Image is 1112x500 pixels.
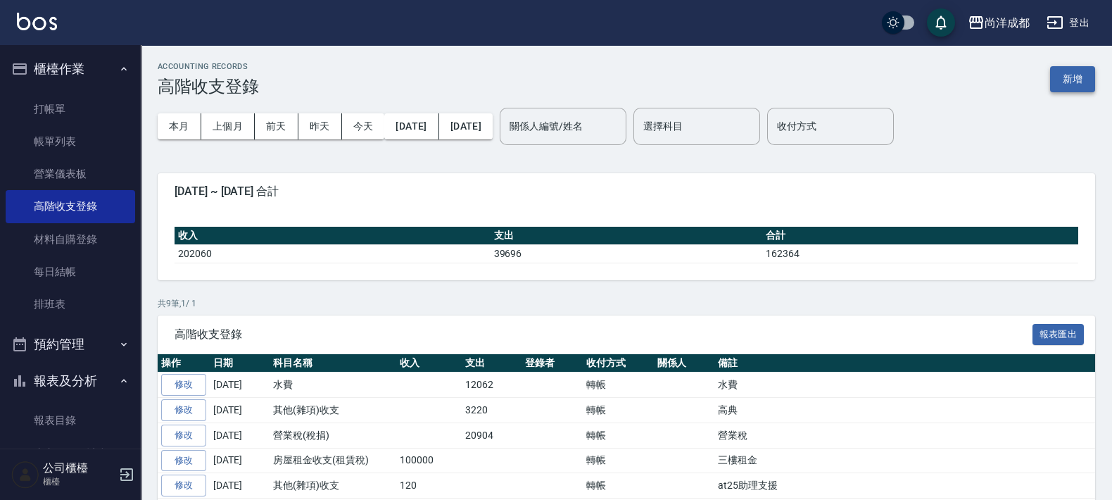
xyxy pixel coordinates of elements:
p: 櫃檯 [43,475,115,488]
a: 新增 [1050,72,1095,85]
td: 162364 [762,244,1078,263]
td: 水費 [270,373,396,398]
td: 12062 [462,373,522,398]
a: 帳單列表 [6,125,135,158]
td: [DATE] [210,423,270,448]
button: 預約管理 [6,326,135,363]
div: 尚洋成都 [985,14,1030,32]
td: 39696 [491,244,763,263]
button: 櫃檯作業 [6,51,135,87]
button: 本月 [158,113,201,139]
th: 日期 [210,354,270,373]
button: 新增 [1050,66,1095,92]
a: 打帳單 [6,93,135,125]
td: 轉帳 [583,373,654,398]
th: 支出 [491,227,763,245]
button: 昨天 [298,113,342,139]
td: 120 [396,473,462,499]
button: 登出 [1041,10,1095,36]
button: 上個月 [201,113,255,139]
a: 修改 [161,450,206,472]
a: 每日結帳 [6,256,135,288]
td: [DATE] [210,448,270,473]
a: 報表匯出 [1032,327,1085,340]
img: Person [11,461,39,489]
td: 其他(雜項)收支 [270,398,396,423]
td: 20904 [462,423,522,448]
th: 登錄者 [522,354,583,373]
td: at25助理支援 [714,473,1095,499]
img: Logo [17,13,57,30]
a: 材料自購登錄 [6,223,135,256]
td: [DATE] [210,473,270,499]
td: 202060 [175,244,491,263]
button: 今天 [342,113,385,139]
td: 其他(雜項)收支 [270,473,396,499]
button: 報表匯出 [1032,324,1085,346]
a: 營業儀表板 [6,158,135,190]
h2: ACCOUNTING RECORDS [158,62,259,71]
button: save [927,8,955,37]
th: 關係人 [654,354,715,373]
th: 支出 [462,354,522,373]
a: 排班表 [6,288,135,320]
th: 備註 [714,354,1095,373]
button: 尚洋成都 [962,8,1035,37]
td: 三樓租金 [714,448,1095,473]
th: 收入 [396,354,462,373]
button: [DATE] [384,113,438,139]
h5: 公司櫃檯 [43,461,115,475]
td: 水費 [714,373,1095,398]
th: 收付方式 [583,354,654,373]
td: 營業稅(稅捐) [270,423,396,448]
button: 前天 [255,113,298,139]
a: 報表目錄 [6,404,135,437]
a: 修改 [161,374,206,396]
td: 100000 [396,448,462,473]
th: 操作 [158,354,210,373]
td: 3220 [462,398,522,423]
td: 轉帳 [583,398,654,423]
span: [DATE] ~ [DATE] 合計 [175,185,1078,199]
a: 修改 [161,425,206,446]
a: 修改 [161,475,206,496]
p: 共 9 筆, 1 / 1 [158,297,1095,310]
h3: 高階收支登錄 [158,77,259,96]
span: 高階收支登錄 [175,327,1032,342]
td: [DATE] [210,373,270,398]
td: 轉帳 [583,423,654,448]
td: 高典 [714,398,1095,423]
button: 報表及分析 [6,363,135,399]
th: 合計 [762,227,1078,245]
a: 修改 [161,399,206,421]
td: 房屋租金收支(租賃稅) [270,448,396,473]
button: [DATE] [439,113,493,139]
th: 收入 [175,227,491,245]
td: 營業稅 [714,423,1095,448]
td: 轉帳 [583,448,654,473]
th: 科目名稱 [270,354,396,373]
td: [DATE] [210,398,270,423]
td: 轉帳 [583,473,654,499]
a: 店家區間累計表 [6,437,135,470]
a: 高階收支登錄 [6,190,135,223]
